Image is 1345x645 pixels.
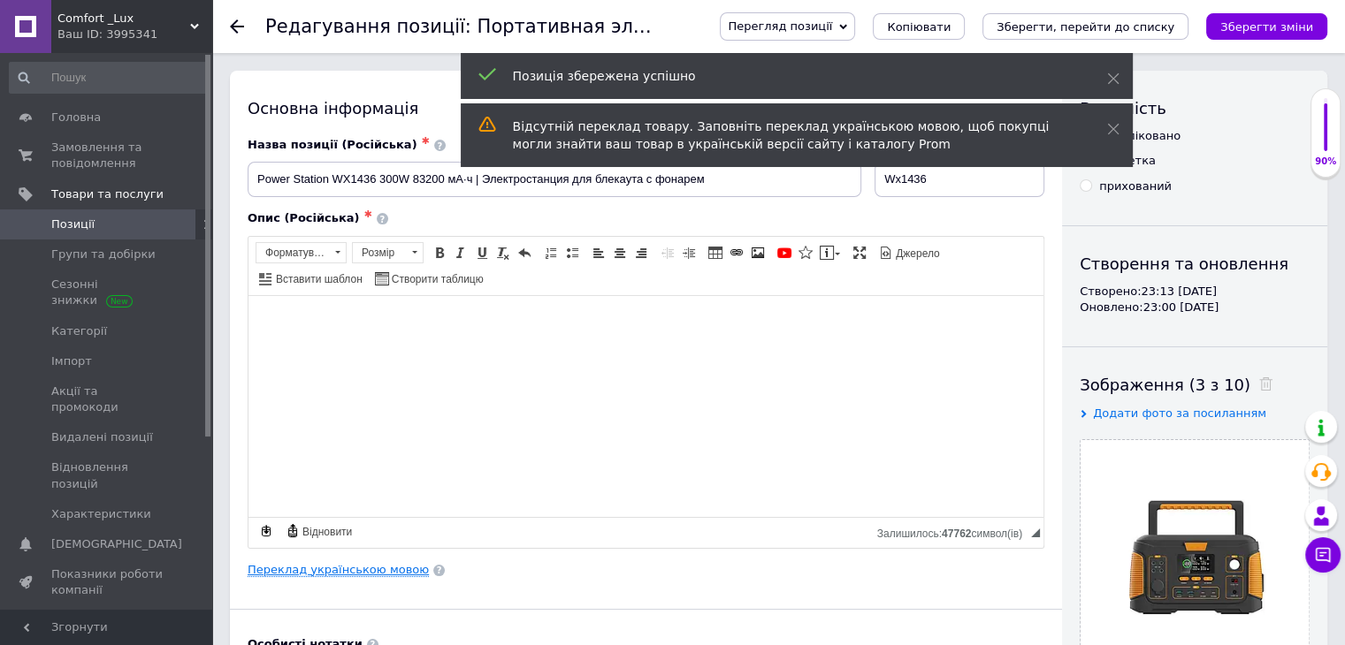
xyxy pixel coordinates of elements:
span: Вставити шаблон [273,272,363,287]
span: Відновлення позицій [51,459,164,491]
span: Перегляд позиції [728,19,832,33]
span: Акції та промокоди [51,383,164,415]
a: Додати відео з YouTube [775,243,794,262]
span: Назва позиції (Російська) [248,138,417,151]
button: Чат з покупцем [1305,537,1341,573]
div: 90% [1311,156,1340,168]
a: Підкреслений (Ctrl+U) [472,243,492,262]
a: Переклад українською мовою [248,563,429,577]
a: Курсив (Ctrl+I) [451,243,470,262]
a: По центру [610,243,630,262]
div: Повернутися назад [230,19,244,34]
div: Кiлькiсть символiв [877,523,1031,540]
a: Форматування [256,242,347,263]
a: Вставити іконку [796,243,815,262]
div: Створення та оновлення [1080,253,1310,275]
button: Зберегти, перейти до списку [982,13,1188,40]
span: Імпорт [51,353,92,369]
span: Comfort _Lux [57,11,190,27]
div: Видимість [1080,97,1310,119]
span: Категорії [51,323,107,339]
a: Вставити/видалити маркований список [562,243,582,262]
a: Розмір [352,242,424,263]
div: опубліковано [1099,128,1181,144]
span: Потягніть для зміни розмірів [1031,528,1040,537]
span: Джерело [893,247,940,262]
button: Копіювати [873,13,965,40]
a: Збільшити відступ [679,243,699,262]
span: Додати фото за посиланням [1093,406,1266,420]
span: Головна [51,110,101,125]
span: Групи та добірки [51,247,156,262]
div: Оновлено: 23:00 [DATE] [1080,300,1310,315]
div: 90% Якість заповнення [1311,88,1341,178]
div: Позиція збережена успішно [513,67,1063,85]
a: Створити таблицю [372,269,486,288]
span: Показники роботи компанії [51,566,164,598]
a: Повернути (Ctrl+Z) [515,243,534,262]
a: Вставити/видалити нумерований список [541,243,561,262]
a: Зображення [748,243,768,262]
div: Створено: 23:13 [DATE] [1080,284,1310,300]
span: Форматування [256,243,329,262]
span: [DEMOGRAPHIC_DATA] [51,536,182,552]
span: Позиції [51,216,95,232]
a: Відновити [283,521,355,541]
span: ✱ [422,135,430,147]
a: Вставити повідомлення [817,243,843,262]
a: Видалити форматування [493,243,513,262]
a: Вставити/Редагувати посилання (Ctrl+L) [727,243,746,262]
span: 47762 [942,527,971,540]
div: Відсутній переклад товару. Заповніть переклад українською мовою, щоб покупці могли знайти ваш тов... [513,118,1063,153]
div: Основна інформація [248,97,1044,119]
a: Джерело [876,243,943,262]
a: Зробити резервну копію зараз [256,521,276,541]
span: ✱ [364,209,372,220]
span: Опис (Російська) [248,211,360,224]
a: По лівому краю [589,243,608,262]
iframe: Редактор, AF3DFD00-8677-4D4A-AD9D-E919553BB4C0 [248,296,1043,517]
a: Максимізувати [850,243,869,262]
span: Характеристики [51,506,151,522]
span: Сезонні знижки [51,277,164,308]
input: Наприклад, H&M жіноча сукня зелена 38 розмір вечірня максі з блискітками [248,162,861,197]
i: Зберегти, перейти до списку [997,20,1174,34]
span: Створити таблицю [389,272,484,287]
span: Товари та послуги [51,186,164,202]
a: По правому краю [631,243,651,262]
a: Жирний (Ctrl+B) [430,243,449,262]
span: Розмір [353,243,406,262]
span: Копіювати [887,20,951,34]
span: Відновити [300,525,352,540]
span: Видалені позиції [51,429,153,445]
input: Пошук [9,62,209,94]
a: Таблиця [706,243,725,262]
button: Зберегти зміни [1206,13,1327,40]
div: прихований [1099,178,1172,194]
a: Зменшити відступ [658,243,677,262]
i: Зберегти зміни [1220,20,1313,34]
div: Ваш ID: 3995341 [57,27,212,42]
a: Вставити шаблон [256,269,365,288]
span: Замовлення та повідомлення [51,140,164,171]
div: Зображення (3 з 10) [1080,374,1310,396]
